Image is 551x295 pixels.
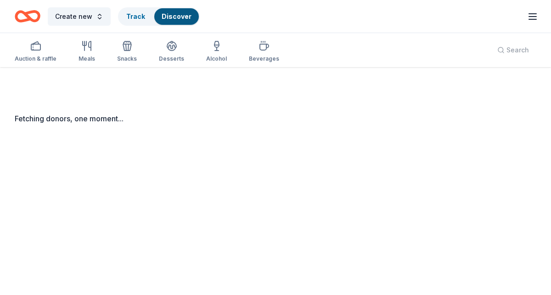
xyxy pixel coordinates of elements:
[15,37,56,67] button: Auction & raffle
[162,12,191,20] a: Discover
[206,55,227,62] div: Alcohol
[117,37,137,67] button: Snacks
[159,37,184,67] button: Desserts
[15,6,40,27] a: Home
[117,55,137,62] div: Snacks
[126,12,145,20] a: Track
[79,55,95,62] div: Meals
[249,55,279,62] div: Beverages
[159,55,184,62] div: Desserts
[79,37,95,67] button: Meals
[206,37,227,67] button: Alcohol
[55,11,92,22] span: Create new
[48,7,111,26] button: Create new
[118,7,200,26] button: TrackDiscover
[15,113,536,124] div: Fetching donors, one moment...
[249,37,279,67] button: Beverages
[15,55,56,62] div: Auction & raffle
